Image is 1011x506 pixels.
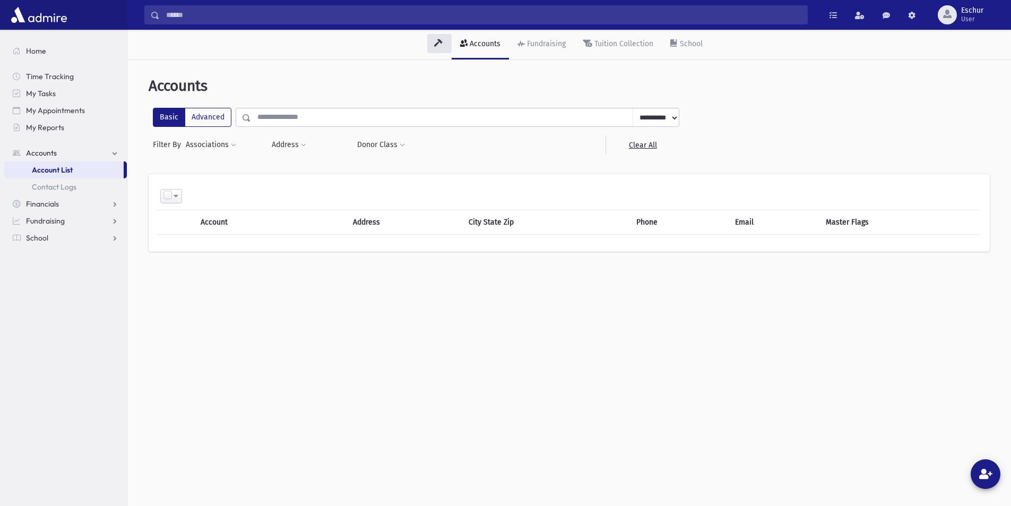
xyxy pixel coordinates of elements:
[153,108,231,127] div: FilterModes
[4,229,127,246] a: School
[8,4,70,25] img: AdmirePro
[4,144,127,161] a: Accounts
[32,182,76,192] span: Contact Logs
[606,135,679,155] a: Clear All
[26,46,46,56] span: Home
[160,5,807,24] input: Search
[678,39,703,48] div: School
[468,39,500,48] div: Accounts
[185,135,237,155] button: Associations
[26,148,57,158] span: Accounts
[32,165,73,175] span: Account List
[26,123,64,132] span: My Reports
[592,39,653,48] div: Tuition Collection
[4,212,127,229] a: Fundraising
[961,6,983,15] span: Eschur
[26,89,56,98] span: My Tasks
[26,199,59,209] span: Financials
[4,161,124,178] a: Account List
[4,178,127,195] a: Contact Logs
[509,30,574,59] a: Fundraising
[4,68,127,85] a: Time Tracking
[26,233,48,243] span: School
[26,216,65,226] span: Fundraising
[149,77,208,95] span: Accounts
[574,30,662,59] a: Tuition Collection
[347,210,462,234] th: Address
[153,139,185,150] span: Filter By
[4,195,127,212] a: Financials
[194,210,310,234] th: Account
[4,85,127,102] a: My Tasks
[630,210,729,234] th: Phone
[462,210,630,234] th: City State Zip
[357,135,405,155] button: Donor Class
[525,39,566,48] div: Fundraising
[26,106,85,115] span: My Appointments
[4,42,127,59] a: Home
[4,119,127,136] a: My Reports
[662,30,711,59] a: School
[452,30,509,59] a: Accounts
[26,72,74,81] span: Time Tracking
[153,108,185,127] label: Basic
[819,210,981,234] th: Master Flags
[961,15,983,23] span: User
[185,108,231,127] label: Advanced
[271,135,307,155] button: Address
[729,210,819,234] th: Email
[4,102,127,119] a: My Appointments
